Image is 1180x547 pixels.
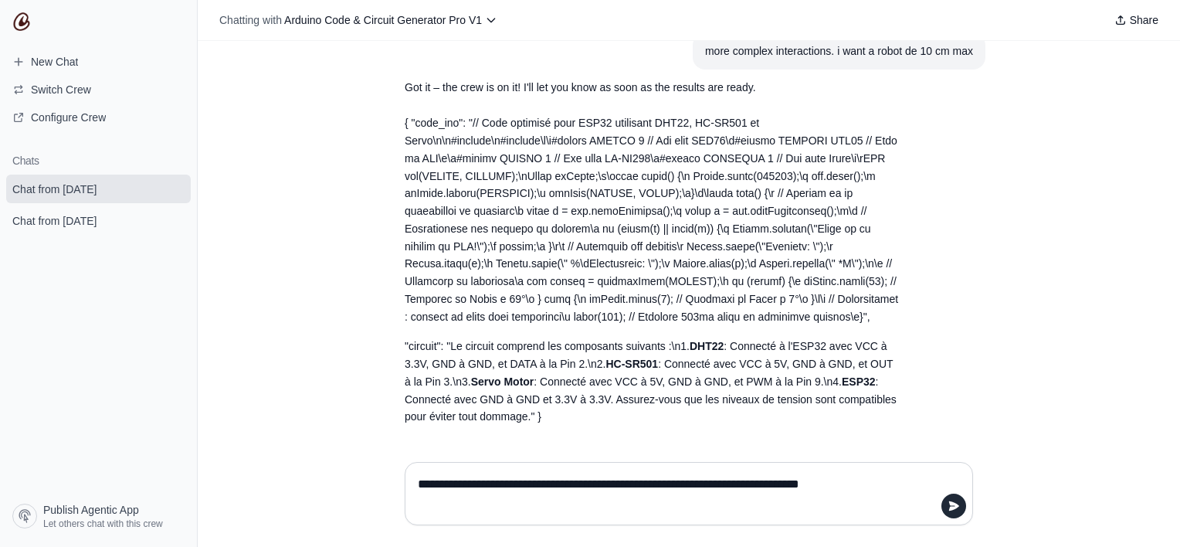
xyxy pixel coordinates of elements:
a: New Chat [6,49,191,74]
strong: ESP32 [842,375,876,388]
img: CrewAI Logo [12,12,31,31]
a: Chat from [DATE] [6,206,191,235]
section: Response [392,105,911,435]
p: "circuit": "Le circuit comprend les composants suivants :\n1. : Connecté à l'ESP32 avec VCC à 3.3... [405,338,899,426]
a: Chat from [DATE] [6,175,191,203]
a: Publish Agentic App Let others chat with this crew [6,498,191,535]
span: Publish Agentic App [43,502,139,518]
span: Switch Crew [31,82,91,97]
p: { "code_ino": "// Code optimisé pour ESP32 utilisant DHT22, HC-SR501 et Servo\n\n#include [405,114,899,325]
span: Arduino Code & Circuit Generator Pro V1 [284,14,482,26]
strong: DHT22 [690,340,724,352]
section: User message [693,33,985,70]
section: Response [392,70,911,106]
button: Share [1108,9,1165,31]
span: Share [1130,12,1158,28]
p: Got it – the crew is on it! I'll let you know as soon as the results are ready. [405,79,899,97]
span: Configure Crew [31,110,106,125]
button: Chatting with Arduino Code & Circuit Generator Pro V1 [213,9,504,31]
span: Chat from [DATE] [12,182,97,197]
a: Configure Crew [6,105,191,130]
dht: \n#include [405,134,898,323]
span: Let others chat with this crew [43,518,163,530]
servo: \l\i#dolors AMETCO 9 // Adi elit SED76\d#eiusmo TEMPORI UTL05 // Etdo ma ALI\e\a#minimv QUISNO 1 ... [405,134,898,323]
button: Switch Crew [6,77,191,102]
strong: Servo Motor [471,375,534,388]
div: more complex interactions. i want a robot de 10 cm max [705,42,973,60]
span: New Chat [31,54,78,70]
span: Chat from [DATE] [12,213,97,229]
span: Chatting with [219,12,282,28]
strong: HC-SR501 [605,358,658,370]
